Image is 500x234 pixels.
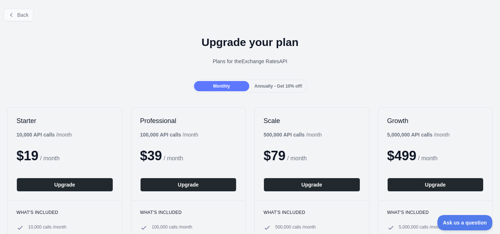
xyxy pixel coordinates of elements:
div: / month [264,131,322,138]
div: / month [387,131,450,138]
div: / month [140,131,198,138]
h2: Growth [387,116,484,125]
span: $ 79 [264,148,286,163]
iframe: Toggle Customer Support [437,215,493,230]
b: 100,000 API calls [140,132,181,138]
b: 500,000 API calls [264,132,305,138]
h2: Professional [140,116,237,125]
span: $ 499 [387,148,417,163]
b: 5,000,000 API calls [387,132,433,138]
h2: Scale [264,116,360,125]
